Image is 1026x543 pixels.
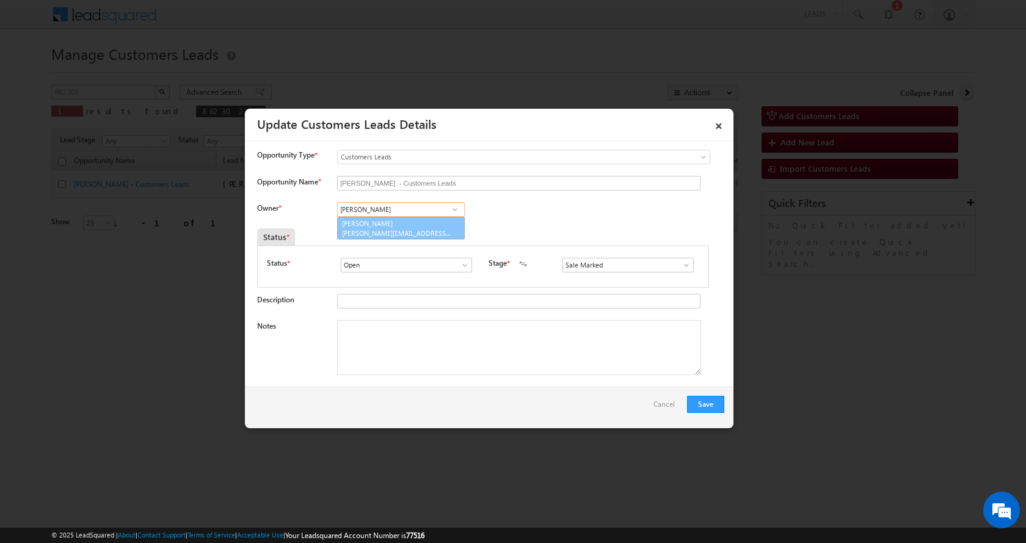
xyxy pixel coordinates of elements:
[708,113,729,134] a: ×
[187,531,235,539] a: Terms of Service
[337,217,465,240] a: [PERSON_NAME]
[687,396,724,413] button: Save
[337,150,710,164] a: Customers Leads
[653,396,681,419] a: Cancel
[454,259,469,271] a: Show All Items
[237,531,283,539] a: Acceptable Use
[267,258,287,269] label: Status
[338,151,660,162] span: Customers Leads
[257,321,276,330] label: Notes
[257,228,295,246] div: Status
[257,115,437,132] a: Update Customers Leads Details
[342,228,452,238] span: [PERSON_NAME][EMAIL_ADDRESS][DOMAIN_NAME]
[257,295,294,304] label: Description
[285,531,424,540] span: Your Leadsquared Account Number is
[257,150,315,161] span: Opportunity Type
[51,530,424,541] span: © 2025 LeadSquared | | | | |
[675,259,691,271] a: Show All Items
[341,258,472,272] input: Type to Search
[137,531,186,539] a: Contact Support
[118,531,136,539] a: About
[337,202,465,217] input: Type to Search
[257,203,281,213] label: Owner
[489,258,507,269] label: Stage
[257,177,321,186] label: Opportunity Name
[447,203,462,216] a: Show All Items
[406,531,424,540] span: 77516
[562,258,694,272] input: Type to Search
